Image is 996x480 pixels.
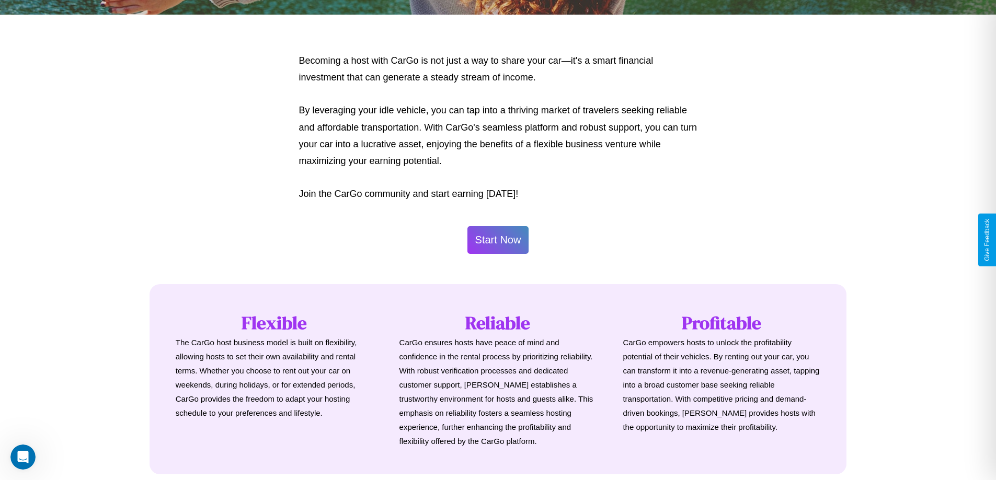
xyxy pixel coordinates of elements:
button: Start Now [467,226,529,254]
iframe: Intercom live chat [10,444,36,470]
p: Join the CarGo community and start earning [DATE]! [299,185,697,202]
h1: Profitable [623,310,820,335]
h1: Flexible [176,310,373,335]
p: The CarGo host business model is built on flexibility, allowing hosts to set their own availabili... [176,335,373,420]
p: By leveraging your idle vehicle, you can tap into a thriving market of travelers seeking reliable... [299,102,697,170]
p: CarGo ensures hosts have peace of mind and confidence in the rental process by prioritizing relia... [399,335,597,448]
p: CarGo empowers hosts to unlock the profitability potential of their vehicles. By renting out your... [623,335,820,434]
h1: Reliable [399,310,597,335]
div: Give Feedback [983,219,991,261]
p: Becoming a host with CarGo is not just a way to share your car—it's a smart financial investment ... [299,52,697,86]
